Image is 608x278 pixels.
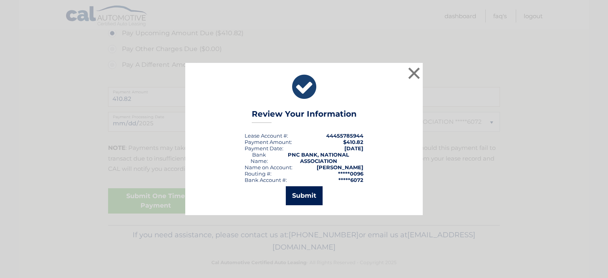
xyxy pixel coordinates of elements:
strong: 44455785944 [326,132,363,139]
button: Submit [286,186,323,205]
div: Bank Name: [245,151,274,164]
div: Payment Amount: [245,139,292,145]
h3: Review Your Information [252,109,357,123]
div: Routing #: [245,170,272,177]
span: Payment Date [245,145,282,151]
span: [DATE] [344,145,363,151]
div: Name on Account: [245,164,293,170]
div: Lease Account #: [245,132,288,139]
button: × [406,65,422,81]
div: Bank Account #: [245,177,287,183]
strong: [PERSON_NAME] [317,164,363,170]
span: $410.82 [343,139,363,145]
div: : [245,145,283,151]
strong: PNC BANK, NATIONAL ASSOCIATION [288,151,349,164]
